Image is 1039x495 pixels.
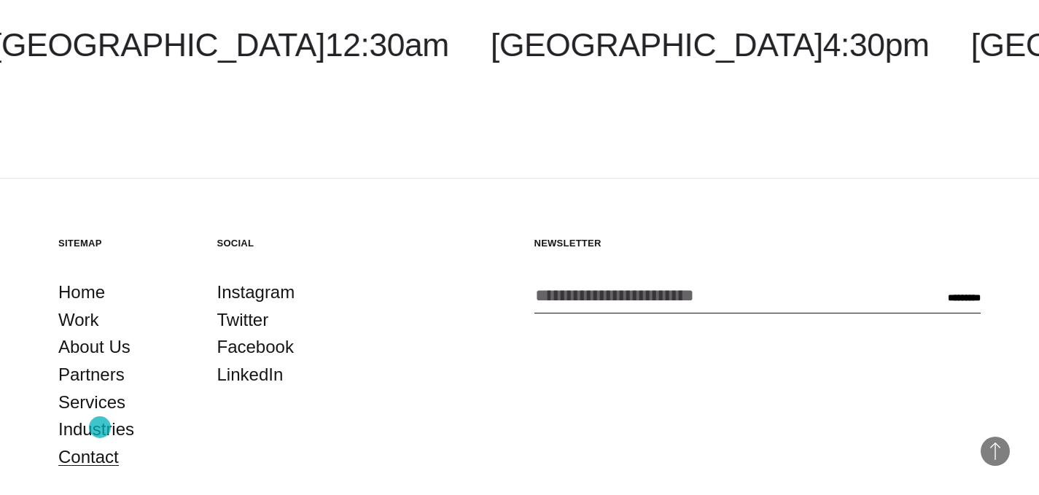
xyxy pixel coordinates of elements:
h5: Social [217,237,347,249]
a: LinkedIn [217,361,284,389]
h5: Newsletter [534,237,981,249]
a: About Us [58,333,131,361]
a: Home [58,278,105,306]
a: Contact [58,443,119,471]
span: 4:30pm [823,27,930,63]
a: Twitter [217,306,269,334]
a: Industries [58,416,134,443]
a: Facebook [217,333,294,361]
span: 12:30am [325,27,449,63]
h5: Sitemap [58,237,188,249]
a: Instagram [217,278,295,306]
a: Services [58,389,125,416]
button: Back to Top [981,437,1010,466]
a: [GEOGRAPHIC_DATA]4:30pm [491,27,930,63]
a: Partners [58,361,125,389]
a: Work [58,306,99,334]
